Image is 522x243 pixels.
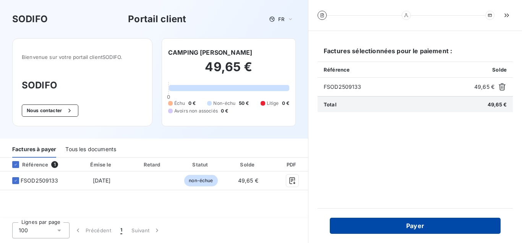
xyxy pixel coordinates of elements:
[324,101,337,108] span: Total
[21,177,58,184] span: FSOD2509133
[65,142,116,158] div: Tous les documents
[22,54,143,60] span: Bienvenue sur votre portail client SODIFO .
[116,222,127,238] button: 1
[239,100,249,107] span: 50 €
[130,161,176,168] div: Retard
[324,83,471,91] span: FSOD2509133
[168,48,252,57] h6: CAMPING [PERSON_NAME]
[51,161,58,168] span: 1
[120,227,122,234] span: 1
[168,59,289,82] h2: 49,65 €
[273,161,311,168] div: PDF
[70,222,116,238] button: Précédent
[174,100,185,107] span: Échu
[19,227,28,234] span: 100
[184,175,217,186] span: non-échue
[22,104,78,117] button: Nous contacter
[226,161,270,168] div: Solde
[174,108,218,114] span: Avoirs non associés
[188,100,196,107] span: 0 €
[474,83,494,91] span: 49,65 €
[12,142,56,158] div: Factures à payer
[278,16,284,22] span: FR
[221,108,228,114] span: 0 €
[6,161,48,168] div: Référence
[330,218,501,234] button: Payer
[128,12,186,26] h3: Portail client
[93,177,111,184] span: [DATE]
[167,94,170,100] span: 0
[76,161,126,168] div: Émise le
[318,46,513,62] h6: Factures sélectionnées pour le paiement :
[492,67,507,73] span: Solde
[267,100,279,107] span: Litige
[213,100,235,107] span: Non-échu
[282,100,289,107] span: 0 €
[22,78,143,92] h3: SODIFO
[238,177,258,184] span: 49,65 €
[324,67,350,73] span: Référence
[178,161,223,168] div: Statut
[12,12,48,26] h3: SODIFO
[488,101,507,108] span: 49,65 €
[127,222,165,238] button: Suivant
